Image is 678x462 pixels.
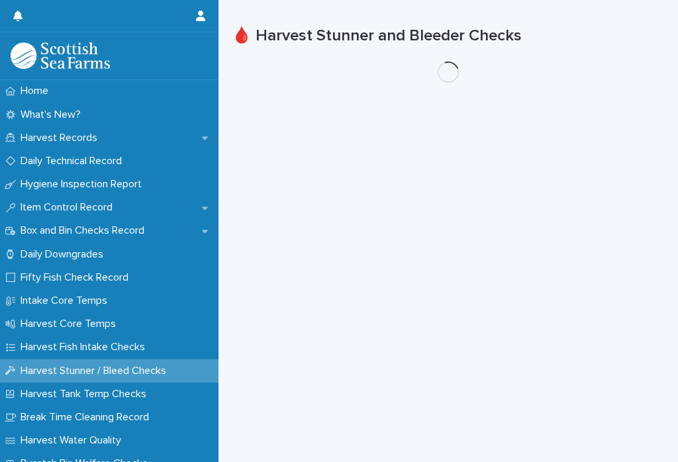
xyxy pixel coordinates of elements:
p: Harvest Tank Temp Checks [15,388,157,400]
p: Item Control Record [15,201,123,214]
p: Harvest Records [15,132,108,144]
p: Box and Bin Checks Record [15,224,155,237]
img: mMrefqRFQpe26GRNOUkG [11,42,110,69]
p: Hygiene Inspection Report [15,178,152,191]
p: Break Time Cleaning Record [15,411,160,424]
p: Home [15,85,59,97]
p: Intake Core Temps [15,295,118,307]
p: Harvest Water Quality [15,434,132,447]
p: Harvest Stunner / Bleed Checks [15,365,177,377]
p: Daily Downgrades [15,248,114,261]
h1: 🩸 Harvest Stunner and Bleeder Checks [232,26,665,46]
p: Harvest Fish Intake Checks [15,341,156,353]
p: Fifty Fish Check Record [15,271,139,284]
p: What's New? [15,109,91,121]
p: Daily Technical Record [15,155,132,167]
p: Harvest Core Temps [15,318,126,330]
